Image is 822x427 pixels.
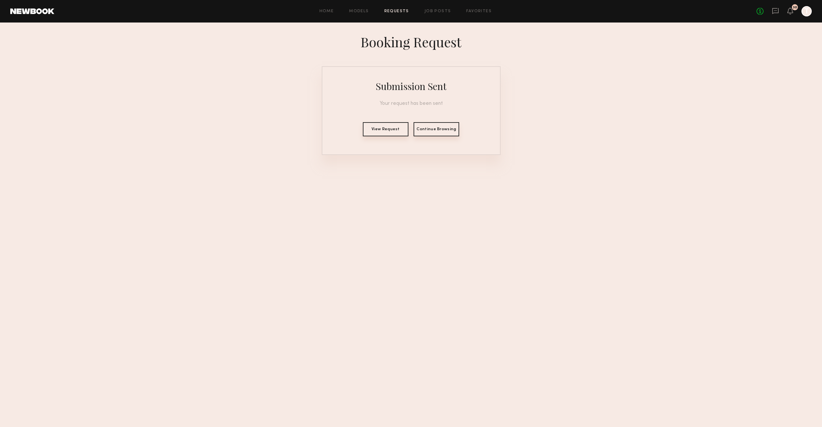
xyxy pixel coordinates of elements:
[414,122,459,136] button: Continue Browsing
[466,9,492,14] a: Favorites
[384,9,409,14] a: Requests
[424,9,451,14] a: Job Posts
[319,9,334,14] a: Home
[363,122,408,136] button: View Request
[330,100,492,107] div: Your request has been sent
[801,6,812,16] a: T
[793,6,797,9] div: 30
[376,80,447,93] div: Submission Sent
[349,9,369,14] a: Models
[361,33,461,51] div: Booking Request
